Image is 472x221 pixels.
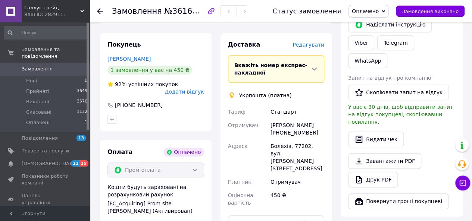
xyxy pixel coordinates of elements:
[348,75,431,81] span: Запит на відгук про компанію
[228,143,248,149] span: Адреса
[107,41,141,48] span: Покупець
[348,132,404,147] button: Видати чек
[107,200,204,215] div: [FC_Acquiring] Prom site [PERSON_NAME] (Активирован)
[112,7,162,16] span: Замовлення
[77,88,87,95] span: 3649
[114,101,163,109] div: [PHONE_NUMBER]
[26,88,49,95] span: Прийняті
[79,160,88,167] span: 25
[348,104,453,125] span: У вас є 30 днів, щоб відправити запит на відгук покупцеві, скопіювавши посилання.
[293,42,324,48] span: Редагувати
[22,173,69,186] span: Показники роботи компанії
[455,176,470,190] button: Чат з покупцем
[377,35,414,50] a: Telegram
[269,175,326,189] div: Отримувач
[107,66,192,75] div: 1 замовлення у вас на 450 ₴
[71,160,79,167] span: 11
[269,189,326,209] div: 450 ₴
[26,109,51,116] span: Скасовані
[77,98,87,105] span: 3576
[97,7,103,15] div: Повернутися назад
[107,80,178,88] div: успішних покупок
[107,148,132,155] span: Оплата
[348,35,374,50] a: Viber
[348,53,387,68] a: WhatsApp
[234,62,307,76] span: Вкажіть номер експрес-накладної
[22,160,77,167] span: [DEMOGRAPHIC_DATA]
[22,192,69,206] span: Панель управління
[269,139,326,175] div: Болехів, 77202, вул. [PERSON_NAME][STREET_ADDRESS]
[24,11,90,18] div: Ваш ID: 2829111
[352,8,379,14] span: Оплачено
[26,78,37,84] span: Нові
[269,105,326,119] div: Стандарт
[228,122,258,128] span: Отримувач
[348,85,449,100] button: Скопіювати запит на відгук
[164,6,217,16] span: №361641751
[269,119,326,139] div: [PERSON_NAME] [PHONE_NUMBER]
[228,192,253,206] span: Оціночна вартість
[26,98,49,105] span: Виконані
[107,183,204,215] div: Кошти будуть зараховані на розрахунковий рахунок
[107,56,151,62] a: [PERSON_NAME]
[77,109,87,116] span: 1132
[237,92,294,99] div: Укрпошта (платна)
[348,153,421,169] a: Завантажити PDF
[228,109,246,115] span: Тариф
[228,41,260,48] span: Доставка
[348,193,448,209] button: Повернути гроші покупцеві
[26,119,50,126] span: Оплачені
[348,17,432,32] button: Надіслати інструкцію
[85,78,87,84] span: 0
[22,135,58,142] span: Повідомлення
[4,26,88,40] input: Пошук
[396,6,465,17] button: Замовлення виконано
[22,148,69,154] span: Товари та послуги
[272,7,341,15] div: Статус замовлення
[402,9,459,14] span: Замовлення виконано
[22,46,90,60] span: Замовлення та повідомлення
[85,119,87,126] span: 1
[348,172,398,187] a: Друк PDF
[228,179,251,185] span: Платник
[22,66,53,72] span: Замовлення
[24,4,80,11] span: Галлус трейд
[163,148,204,157] div: Оплачено
[165,89,204,95] span: Додати відгук
[76,135,86,141] span: 13
[115,81,126,87] span: 92%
